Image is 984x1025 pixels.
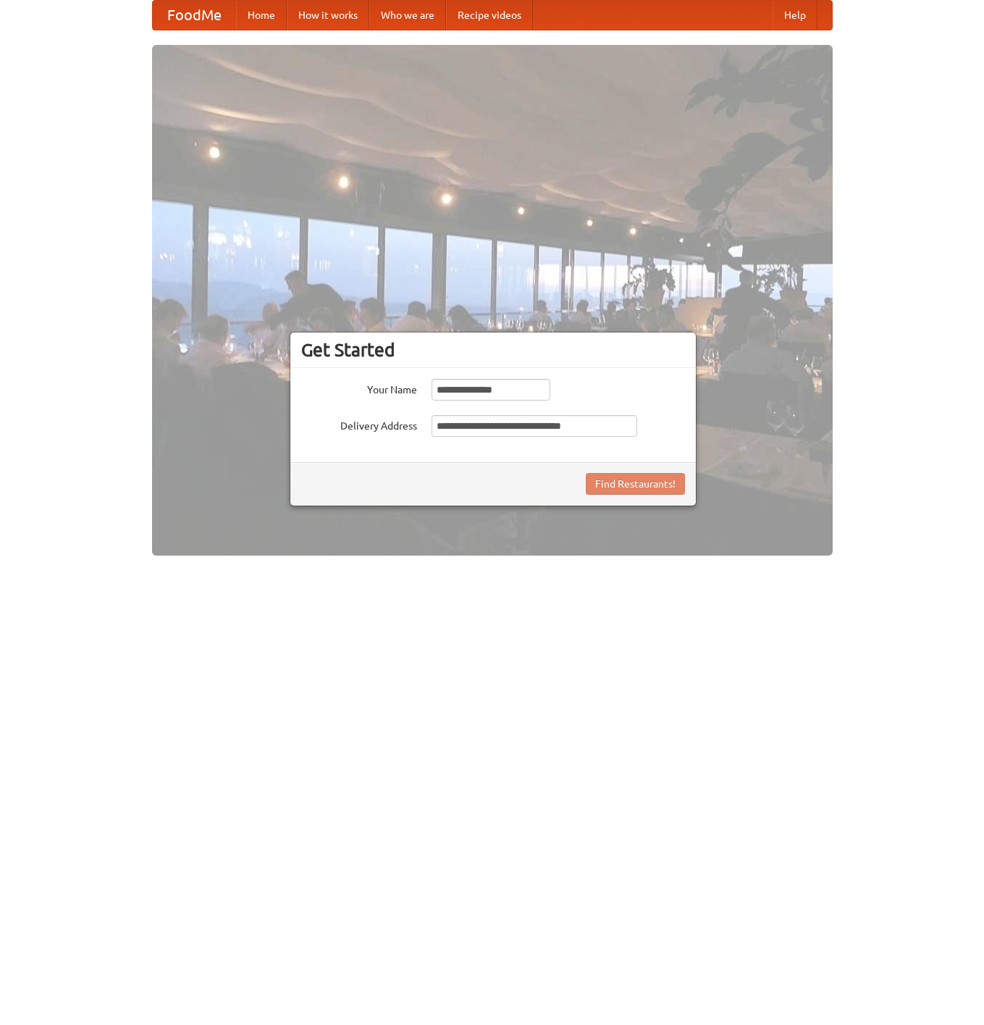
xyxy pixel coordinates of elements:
[773,1,817,30] a: Help
[301,379,417,397] label: Your Name
[301,339,685,361] h3: Get Started
[287,1,369,30] a: How it works
[369,1,446,30] a: Who we are
[301,415,417,433] label: Delivery Address
[586,473,685,495] button: Find Restaurants!
[236,1,287,30] a: Home
[153,1,236,30] a: FoodMe
[446,1,533,30] a: Recipe videos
